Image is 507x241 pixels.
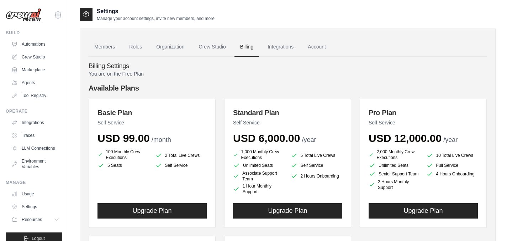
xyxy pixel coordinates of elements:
[9,214,62,225] button: Resources
[302,136,316,143] span: /year
[233,119,342,126] p: Self Service
[89,70,487,77] p: You are on the Free Plan
[9,188,62,200] a: Usage
[291,170,343,182] li: 2 Hours Onboarding
[89,37,121,57] a: Members
[369,170,421,178] li: Senior Support Team
[369,108,478,118] h3: Pro Plan
[9,90,62,101] a: Tool Registry
[193,37,232,57] a: Crew Studio
[9,77,62,88] a: Agents
[426,150,478,160] li: 10 Total Live Crews
[89,83,487,93] h4: Available Plans
[291,150,343,160] li: 5 Total Live Crews
[369,203,478,219] button: Upgrade Plan
[22,217,42,222] span: Resources
[233,203,342,219] button: Upgrade Plan
[97,108,207,118] h3: Basic Plan
[369,132,442,144] span: USD 12,000.00
[97,162,149,169] li: 5 Seats
[369,149,421,160] li: 2,000 Monthly Crew Executions
[6,8,41,22] img: Logo
[369,119,478,126] p: Self Service
[9,117,62,128] a: Integrations
[369,162,421,169] li: Unlimited Seats
[9,155,62,173] a: Environment Variables
[234,37,259,57] a: Billing
[9,201,62,212] a: Settings
[233,170,285,182] li: Associate Support Team
[97,132,150,144] span: USD 99.00
[97,16,216,21] p: Manage your account settings, invite new members, and more.
[150,37,190,57] a: Organization
[155,162,207,169] li: Self Service
[262,37,299,57] a: Integrations
[233,132,300,144] span: USD 6,000.00
[97,7,216,16] h2: Settings
[9,39,62,50] a: Automations
[233,108,342,118] h3: Standard Plan
[9,51,62,63] a: Crew Studio
[89,62,487,70] h4: Billing Settings
[233,162,285,169] li: Unlimited Seats
[6,180,62,185] div: Manage
[152,136,171,143] span: /month
[369,179,421,190] li: 2 Hours Monthly Support
[291,162,343,169] li: Self Service
[97,203,207,219] button: Upgrade Plan
[97,119,207,126] p: Self Service
[302,37,332,57] a: Account
[6,108,62,114] div: Operate
[155,150,207,160] li: 2 Total Live Crews
[6,30,62,36] div: Build
[233,183,285,195] li: 1 Hour Monthly Support
[426,170,478,178] li: 4 Hours Onboarding
[9,130,62,141] a: Traces
[9,143,62,154] a: LLM Connections
[9,64,62,76] a: Marketplace
[233,149,285,160] li: 1,000 Monthly Crew Executions
[123,37,148,57] a: Roles
[443,136,458,143] span: /year
[97,149,149,160] li: 100 Monthly Crew Executions
[426,162,478,169] li: Full Service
